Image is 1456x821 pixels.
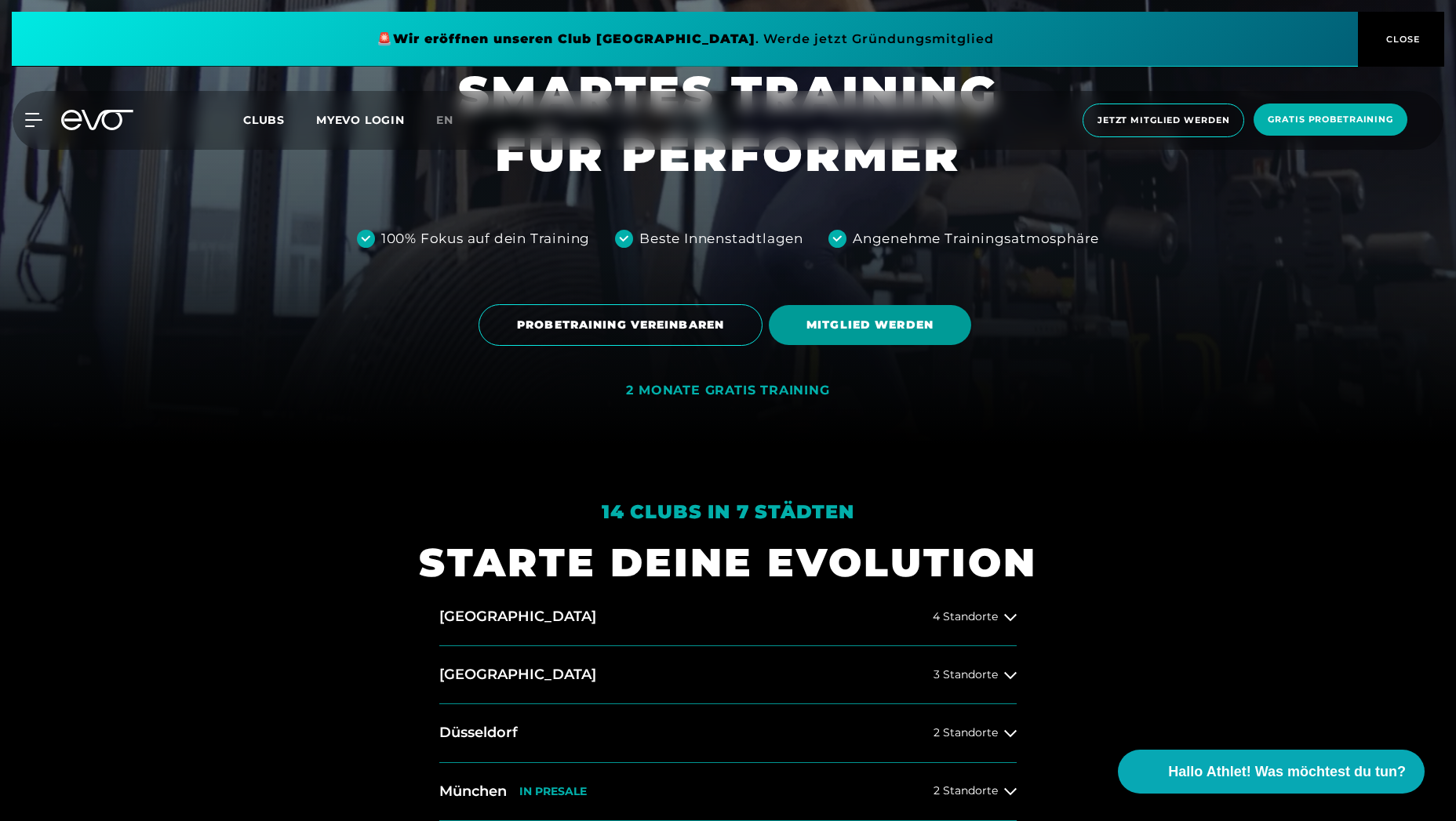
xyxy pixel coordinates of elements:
button: Hallo Athlet! Was möchtest du tun? [1118,750,1425,794]
span: MITGLIED WERDEN [806,317,934,333]
span: Clubs [243,113,285,127]
button: Düsseldorf2 Standorte [439,704,1017,762]
span: 2 Standorte [934,727,998,739]
button: CLOSE [1358,12,1444,67]
a: Clubs [243,112,316,127]
a: PROBETRAINING VEREINBAREN [479,292,769,358]
span: 3 Standorte [934,669,998,681]
span: Jetzt Mitglied werden [1097,114,1229,127]
em: 14 Clubs in 7 Städten [602,500,854,523]
a: Gratis Probetraining [1249,104,1412,137]
h2: Düsseldorf [439,723,518,743]
span: 2 Standorte [934,785,998,797]
a: MITGLIED WERDEN [769,293,977,357]
div: Angenehme Trainingsatmosphäre [853,229,1099,249]
h2: [GEOGRAPHIC_DATA] [439,665,596,685]
span: 4 Standorte [933,611,998,623]
div: 2 MONATE GRATIS TRAINING [626,383,829,399]
span: CLOSE [1382,32,1421,46]
a: MYEVO LOGIN [316,113,405,127]
h2: München [439,782,507,801]
span: Hallo Athlet! Was möchtest du tun? [1168,761,1406,783]
a: Jetzt Mitglied werden [1078,104,1249,137]
p: IN PRESALE [519,785,587,798]
a: en [436,111,472,129]
div: Beste Innenstadtlagen [639,229,803,249]
span: en [436,113,453,127]
button: [GEOGRAPHIC_DATA]4 Standorte [439,588,1017,646]
span: PROBETRAINING VEREINBAREN [517,317,724,333]
h1: STARTE DEINE EVOLUTION [419,537,1037,588]
span: Gratis Probetraining [1268,113,1393,126]
button: [GEOGRAPHIC_DATA]3 Standorte [439,646,1017,704]
button: MünchenIN PRESALE2 Standorte [439,763,1017,821]
div: 100% Fokus auf dein Training [381,229,590,249]
h2: [GEOGRAPHIC_DATA] [439,607,596,627]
